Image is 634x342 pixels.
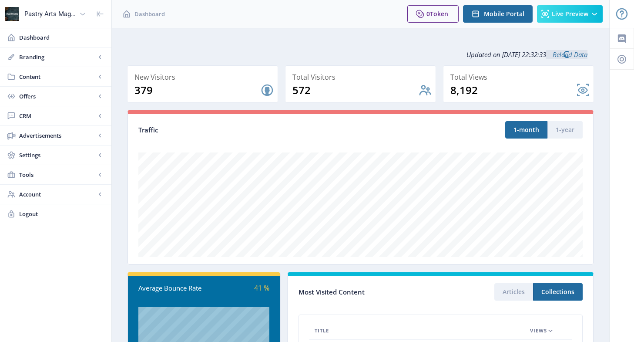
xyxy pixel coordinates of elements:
[292,71,432,83] div: Total Visitors
[299,285,441,299] div: Most Visited Content
[292,83,418,97] div: 572
[552,10,588,17] span: Live Preview
[19,170,96,179] span: Tools
[19,131,96,140] span: Advertisements
[315,325,329,336] span: Title
[138,283,204,293] div: Average Bounce Rate
[134,10,165,18] span: Dashboard
[530,325,547,336] span: Views
[407,5,459,23] button: 0Token
[254,283,269,293] span: 41 %
[19,92,96,101] span: Offers
[19,190,96,199] span: Account
[138,125,361,135] div: Traffic
[19,151,96,159] span: Settings
[19,112,96,120] span: CRM
[533,283,583,301] button: Collections
[24,4,76,24] div: Pastry Arts Magazine
[127,44,594,65] div: Updated on [DATE] 22:32:33
[19,33,104,42] span: Dashboard
[484,10,524,17] span: Mobile Portal
[134,71,274,83] div: New Visitors
[463,5,533,23] button: Mobile Portal
[450,71,590,83] div: Total Views
[430,10,448,18] span: Token
[19,210,104,218] span: Logout
[5,7,19,21] img: properties.app_icon.png
[546,50,587,59] a: Reload Data
[537,5,603,23] button: Live Preview
[19,53,96,61] span: Branding
[505,121,547,139] button: 1-month
[547,121,583,139] button: 1-year
[494,283,533,301] button: Articles
[19,72,96,81] span: Content
[450,83,576,97] div: 8,192
[134,83,260,97] div: 379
